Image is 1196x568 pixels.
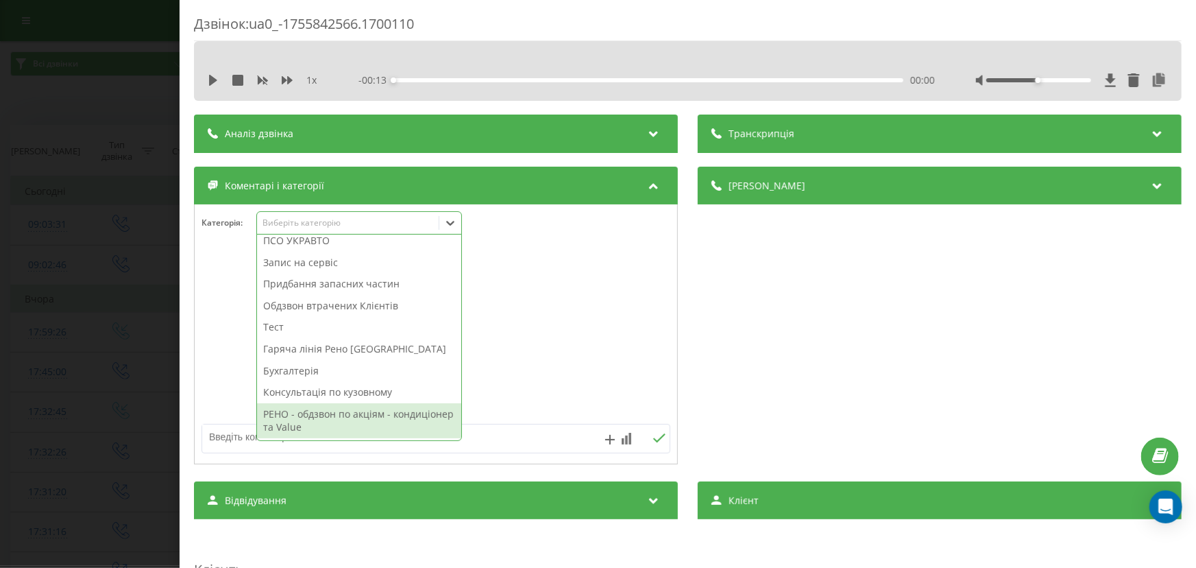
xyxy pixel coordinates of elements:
[257,381,461,403] div: Консультація по кузовному
[257,230,461,252] div: ПСО УКРАВТО
[1035,78,1040,83] div: Accessibility label
[257,338,461,360] div: Гаряча лінія Рено [GEOGRAPHIC_DATA]
[225,494,286,508] span: Відвідування
[306,73,317,87] span: 1 x
[257,273,461,295] div: Придбання запасних частин
[729,127,794,141] span: Транскрипція
[729,494,759,508] span: Клієнт
[225,179,324,193] span: Коментарі і категорії
[257,316,461,338] div: Тест
[910,73,935,87] span: 00:00
[257,360,461,382] div: Бухгалтерія
[358,73,393,87] span: - 00:13
[391,78,396,83] div: Accessibility label
[202,218,256,228] h4: Категорія :
[257,252,461,274] div: Запис на сервіс
[729,179,805,193] span: [PERSON_NAME]
[1149,490,1182,523] div: Open Intercom Messenger
[225,127,293,141] span: Аналіз дзвінка
[194,14,1182,41] div: Дзвінок : ua0_-1755842566.1700110
[262,217,433,228] div: Виберіть категорію
[257,295,461,317] div: Обдзвон втрачених Клієнтів
[257,403,461,438] div: РЕНО - обдзвон по акціям - кондиціонер та Value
